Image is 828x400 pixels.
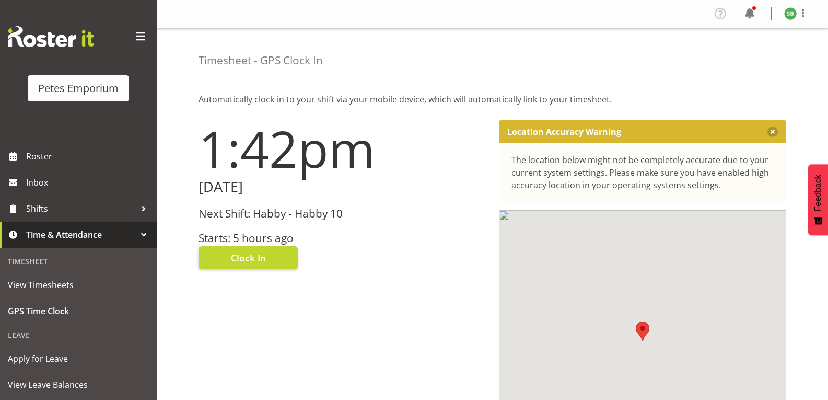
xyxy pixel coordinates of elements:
[26,227,136,243] span: Time & Attendance
[507,127,621,137] p: Location Accuracy Warning
[199,120,486,177] h1: 1:42pm
[8,277,149,293] span: View Timesheets
[3,298,154,324] a: GPS Time Clock
[8,303,149,319] span: GPS Time Clock
[199,54,323,66] h4: Timesheet - GPS Clock In
[8,377,149,393] span: View Leave Balances
[199,232,486,244] h3: Starts: 5 hours ago
[511,154,774,191] div: The location below might not be completely accurate due to your current system settings. Please m...
[38,81,119,96] div: Petes Emporium
[199,246,298,269] button: Clock In
[199,208,486,220] h3: Next Shift: Habby - Habby 10
[199,179,486,195] h2: [DATE]
[26,175,151,190] span: Inbox
[3,250,154,272] div: Timesheet
[808,164,828,235] button: Feedback - Show survey
[813,175,823,211] span: Feedback
[784,7,797,20] img: stephanie-burden9828.jpg
[3,346,154,372] a: Apply for Leave
[26,201,136,216] span: Shifts
[26,148,151,164] span: Roster
[231,251,266,265] span: Clock In
[8,26,94,47] img: Rosterit website logo
[3,372,154,398] a: View Leave Balances
[767,127,778,137] button: Close message
[199,93,786,106] p: Automatically clock-in to your shift via your mobile device, which will automatically link to you...
[8,351,149,367] span: Apply for Leave
[3,324,154,346] div: Leave
[3,272,154,298] a: View Timesheets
